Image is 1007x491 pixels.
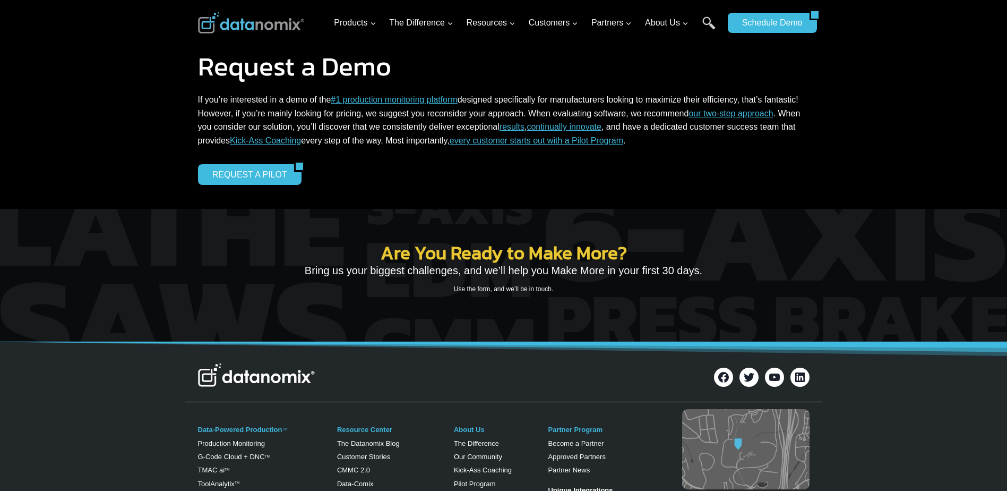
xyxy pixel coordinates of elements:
[265,284,743,294] p: Use the form, and we’ll be in touch.
[225,468,229,471] sup: TM
[591,16,632,30] span: Partners
[331,95,457,104] a: #1 production monitoring platform
[548,466,590,474] a: Partner News
[198,480,235,488] a: ToolAnalytix
[454,426,485,434] a: About Us
[265,243,743,262] h2: Are You Ready to Make More?
[728,13,810,33] a: Schedule Demo
[548,426,603,434] a: Partner Program
[702,16,716,40] a: Search
[198,466,230,474] a: TMAC aiTM
[529,16,578,30] span: Customers
[337,439,400,447] a: The Datanomix Blog
[282,427,287,431] a: TM
[334,16,376,30] span: Products
[198,453,270,461] a: G-Code Cloud + DNCTM
[337,453,390,461] a: Customer Stories
[265,262,743,279] p: Bring us your biggest challenges, and we’ll help you Make More in your first 30 days.
[235,481,239,485] a: TM
[688,109,773,118] a: our two-step approach
[230,136,301,145] a: Kick-Ass Coaching
[198,363,315,387] img: Datanomix Logo
[198,53,810,80] h1: Request a Demo
[198,439,265,447] a: Production Monitoring
[548,453,605,461] a: Approved Partners
[454,480,496,488] a: Pilot Program
[467,16,515,30] span: Resources
[330,6,722,40] nav: Primary Navigation
[337,466,370,474] a: CMMC 2.0
[265,454,270,458] sup: TM
[198,426,282,434] a: Data-Powered Production
[454,453,502,461] a: Our Community
[454,439,499,447] a: The Difference
[682,409,810,489] img: Datanomix map image
[198,164,294,184] a: REQUEST A PILOT
[500,122,524,131] a: results
[198,12,304,33] img: Datanomix
[450,136,623,145] a: every customer starts out with a Pilot Program
[548,439,604,447] a: Become a Partner
[337,426,392,434] a: Resource Center
[527,122,601,131] a: continually innovate
[198,93,810,147] p: If you’re interested in a demo of the designed specifically for manufacturers looking to maximize...
[337,480,374,488] a: Data-Comix
[645,16,688,30] span: About Us
[389,16,453,30] span: The Difference
[454,466,512,474] a: Kick-Ass Coaching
